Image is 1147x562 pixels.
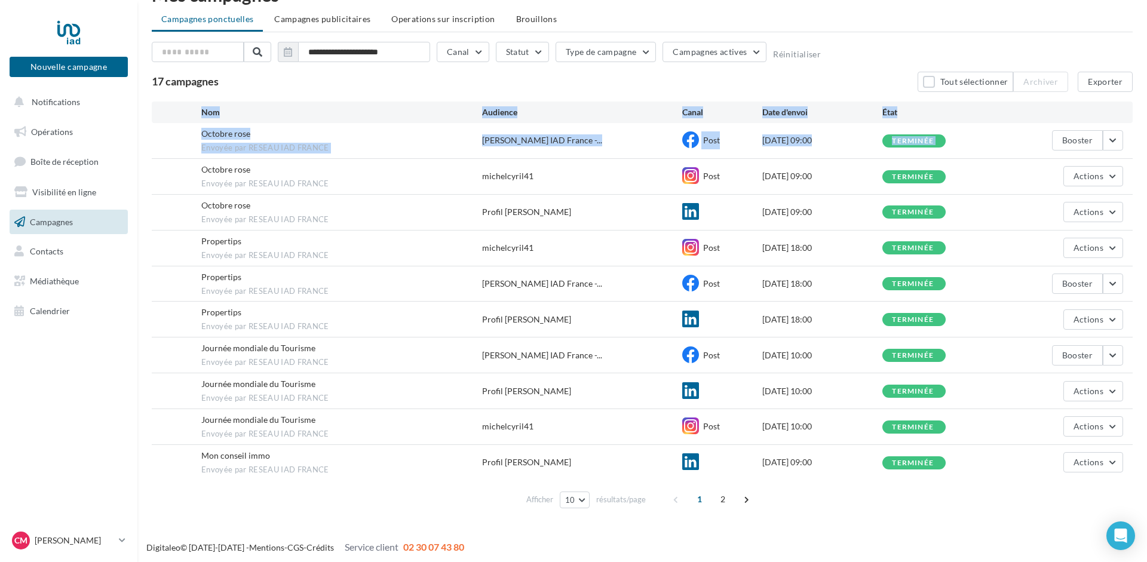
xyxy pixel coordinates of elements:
[201,128,250,139] span: Octobre rose
[892,316,934,324] div: terminée
[1106,521,1135,550] div: Open Intercom Messenger
[892,173,934,181] div: terminée
[201,450,270,460] span: Mon conseil immo
[892,208,934,216] div: terminée
[7,180,130,205] a: Visibilité en ligne
[516,14,557,24] span: Brouillons
[1074,314,1103,324] span: Actions
[1052,274,1103,294] button: Booster
[201,307,241,317] span: Propertips
[201,200,250,210] span: Octobre rose
[7,149,130,174] a: Boîte de réception
[201,286,482,297] span: Envoyée par RESEAU IAD FRANCE
[1052,345,1103,366] button: Booster
[7,299,130,324] a: Calendrier
[201,321,482,332] span: Envoyée par RESEAU IAD FRANCE
[1063,416,1123,437] button: Actions
[762,278,882,290] div: [DATE] 18:00
[762,456,882,468] div: [DATE] 09:00
[287,542,303,552] a: CGS
[690,490,709,509] span: 1
[1063,238,1123,258] button: Actions
[249,542,284,552] a: Mentions
[762,314,882,325] div: [DATE] 18:00
[713,490,732,509] span: 2
[1078,72,1133,92] button: Exporter
[437,42,489,62] button: Canal
[10,529,128,552] a: CM [PERSON_NAME]
[201,179,482,189] span: Envoyée par RESEAU IAD FRANCE
[773,50,821,59] button: Réinitialiser
[556,42,657,62] button: Type de campagne
[1074,457,1103,467] span: Actions
[892,280,934,288] div: terminée
[345,541,398,552] span: Service client
[146,542,180,552] a: Digitaleo
[892,137,934,145] div: terminée
[1063,452,1123,472] button: Actions
[1052,130,1103,151] button: Booster
[32,187,96,197] span: Visibilité en ligne
[892,244,934,252] div: terminée
[201,272,241,282] span: Propertips
[201,379,315,389] span: Journée mondiale du Tourisme
[1063,166,1123,186] button: Actions
[663,42,766,62] button: Campagnes actives
[7,269,130,294] a: Médiathèque
[482,456,571,468] div: Profil [PERSON_NAME]
[482,170,533,182] div: michelcyril41
[482,385,571,397] div: Profil [PERSON_NAME]
[201,357,482,368] span: Envoyée par RESEAU IAD FRANCE
[892,352,934,360] div: terminée
[762,349,882,361] div: [DATE] 10:00
[703,171,720,181] span: Post
[201,429,482,440] span: Envoyée par RESEAU IAD FRANCE
[201,214,482,225] span: Envoyée par RESEAU IAD FRANCE
[201,343,315,353] span: Journée mondiale du Tourisme
[32,97,80,107] span: Notifications
[565,495,575,505] span: 10
[482,349,602,361] span: [PERSON_NAME] IAD France -...
[201,143,482,153] span: Envoyée par RESEAU IAD FRANCE
[7,210,130,235] a: Campagnes
[703,278,720,288] span: Post
[10,57,128,77] button: Nouvelle campagne
[560,492,590,508] button: 10
[762,134,882,146] div: [DATE] 09:00
[762,206,882,218] div: [DATE] 09:00
[31,127,73,137] span: Opérations
[306,542,334,552] a: Crédits
[201,106,482,118] div: Nom
[1063,202,1123,222] button: Actions
[482,134,602,146] span: [PERSON_NAME] IAD France -...
[1074,171,1103,181] span: Actions
[1074,242,1103,253] span: Actions
[391,14,495,24] span: Operations sur inscription
[30,306,70,316] span: Calendrier
[882,106,1002,118] div: État
[762,242,882,254] div: [DATE] 18:00
[201,250,482,261] span: Envoyée par RESEAU IAD FRANCE
[596,494,646,505] span: résultats/page
[201,465,482,475] span: Envoyée par RESEAU IAD FRANCE
[703,135,720,145] span: Post
[682,106,762,118] div: Canal
[703,350,720,360] span: Post
[152,75,219,88] span: 17 campagnes
[762,170,882,182] div: [DATE] 09:00
[482,420,533,432] div: michelcyril41
[762,385,882,397] div: [DATE] 10:00
[673,47,747,57] span: Campagnes actives
[7,90,125,115] button: Notifications
[892,459,934,467] div: terminée
[1063,381,1123,401] button: Actions
[482,206,571,218] div: Profil [PERSON_NAME]
[14,535,27,546] span: CM
[201,236,241,246] span: Propertips
[482,278,602,290] span: [PERSON_NAME] IAD France -...
[482,314,571,325] div: Profil [PERSON_NAME]
[274,14,370,24] span: Campagnes publicitaires
[201,164,250,174] span: Octobre rose
[1074,207,1103,217] span: Actions
[918,72,1013,92] button: Tout sélectionner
